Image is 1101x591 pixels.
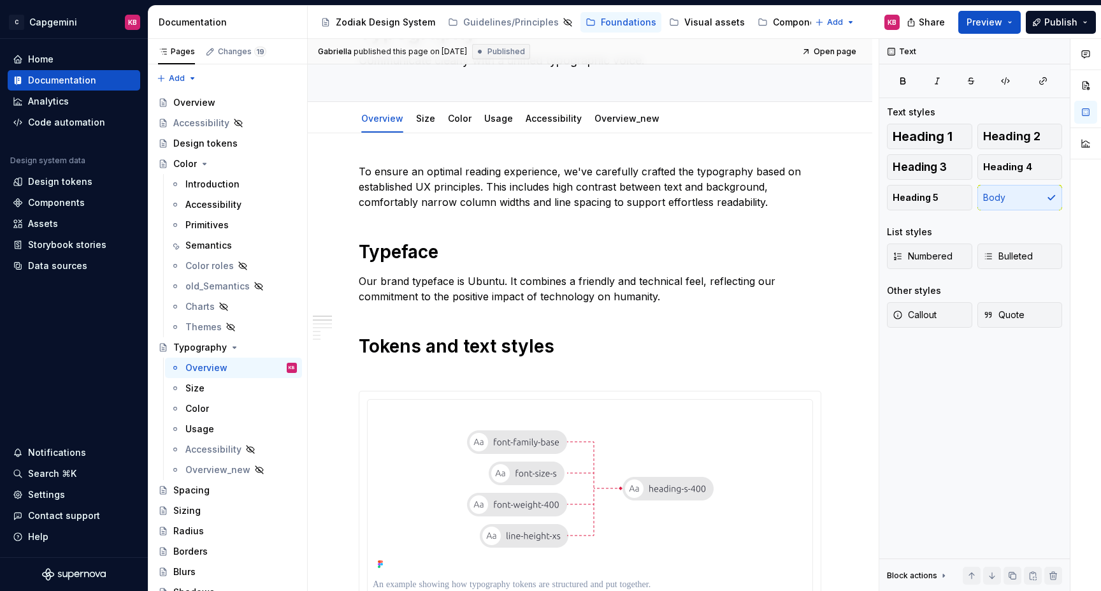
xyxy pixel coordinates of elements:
[165,378,302,398] a: Size
[359,335,821,381] h1: Tokens and text styles
[153,480,302,500] a: Spacing
[359,240,821,263] h1: Typeface
[28,116,105,129] div: Code automation
[153,521,302,541] a: Radius
[893,130,953,143] span: Heading 1
[165,460,302,480] a: Overview_new
[173,504,201,517] div: Sizing
[28,175,92,188] div: Design tokens
[165,215,302,235] a: Primitives
[773,16,830,29] div: Components
[484,113,513,124] a: Usage
[173,545,208,558] div: Borders
[919,16,945,29] span: Share
[411,105,440,131] div: Size
[8,256,140,276] a: Data sources
[165,317,302,337] a: Themes
[983,161,1032,173] span: Heading 4
[28,238,106,251] div: Storybook stories
[900,11,953,34] button: Share
[28,95,69,108] div: Analytics
[977,154,1063,180] button: Heading 4
[684,16,745,29] div: Visual assets
[893,250,953,263] span: Numbered
[1044,16,1077,29] span: Publish
[185,219,229,231] div: Primitives
[8,171,140,192] a: Design tokens
[165,276,302,296] a: old_Semantics
[165,358,302,378] a: OverviewKB
[185,300,215,313] div: Charts
[594,113,659,124] a: Overview_new
[289,361,295,374] div: KB
[153,562,302,582] a: Blurs
[42,568,106,581] svg: Supernova Logo
[887,154,972,180] button: Heading 3
[463,16,559,29] div: Guidelines/Principles
[165,296,302,317] a: Charts
[165,398,302,419] a: Color
[185,280,250,293] div: old_Semantics
[977,124,1063,149] button: Heading 2
[169,73,185,84] span: Add
[893,309,937,321] span: Callout
[983,309,1025,321] span: Quote
[165,439,302,460] a: Accessibility
[887,106,935,119] div: Text styles
[887,226,932,238] div: List styles
[827,17,843,27] span: Add
[359,164,821,210] p: To ensure an optimal reading experience, we've carefully crafted the typography based on establis...
[798,43,862,61] a: Open page
[173,484,210,497] div: Spacing
[28,509,100,522] div: Contact support
[173,157,197,170] div: Color
[318,47,352,57] span: Gabriella
[887,124,972,149] button: Heading 1
[185,198,241,211] div: Accessibility
[887,185,972,210] button: Heading 5
[173,117,229,129] div: Accessibility
[888,17,896,27] div: KB
[165,235,302,256] a: Semantics
[893,161,947,173] span: Heading 3
[8,463,140,484] button: Search ⌘K
[185,423,214,435] div: Usage
[967,16,1002,29] span: Preview
[983,250,1033,263] span: Bulleted
[29,16,77,29] div: Capgemini
[173,341,227,354] div: Typography
[893,191,939,204] span: Heading 5
[887,567,949,585] div: Block actions
[173,96,215,109] div: Overview
[153,69,201,87] button: Add
[185,239,232,252] div: Semantics
[361,113,403,124] a: Overview
[443,12,578,33] a: Guidelines/Principles
[28,488,65,501] div: Settings
[28,530,48,543] div: Help
[28,53,54,66] div: Home
[315,12,440,33] a: Zodiak Design System
[479,105,518,131] div: Usage
[28,74,96,87] div: Documentation
[448,113,471,124] a: Color
[977,302,1063,328] button: Quote
[356,105,408,131] div: Overview
[28,259,87,272] div: Data sources
[526,113,582,124] a: Accessibility
[185,259,234,272] div: Color roles
[601,16,656,29] div: Foundations
[254,47,266,57] span: 19
[664,12,750,33] a: Visual assets
[977,244,1063,269] button: Bulleted
[153,541,302,562] a: Borders
[173,525,204,537] div: Radius
[580,12,661,33] a: Foundations
[173,565,196,578] div: Blurs
[159,16,302,29] div: Documentation
[887,284,941,297] div: Other styles
[8,214,140,234] a: Assets
[28,446,86,459] div: Notifications
[185,321,222,333] div: Themes
[185,361,227,374] div: Overview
